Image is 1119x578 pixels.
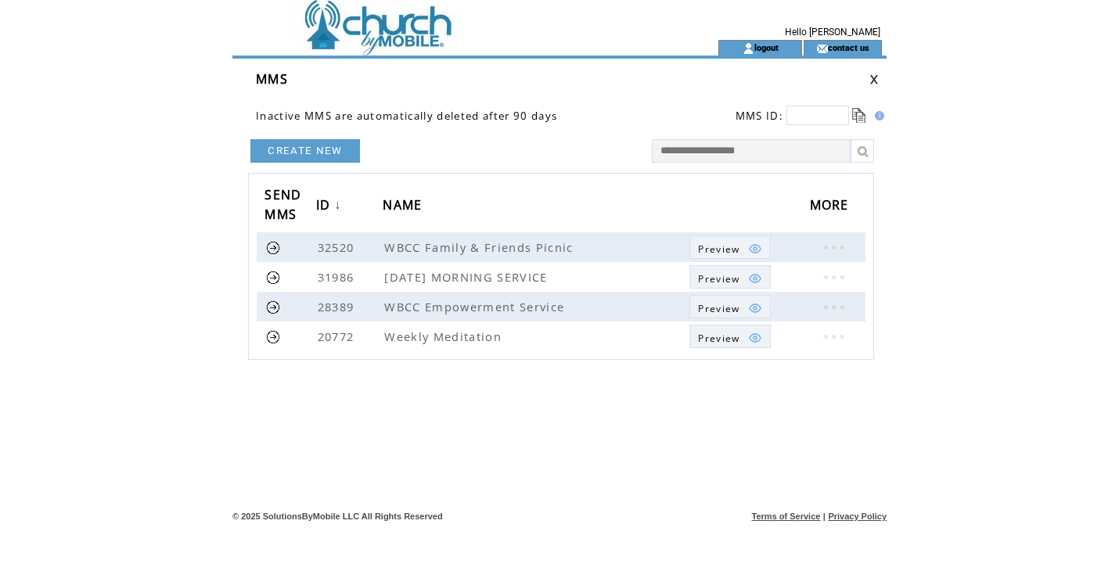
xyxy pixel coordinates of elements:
a: Preview [689,295,770,318]
span: 20772 [318,328,358,344]
span: ID [316,192,335,221]
span: [DATE] MORNING SERVICE [384,269,551,285]
span: NAME [383,192,426,221]
span: Show MMS preview [698,242,739,256]
span: 32520 [318,239,358,255]
a: ID↓ [316,192,346,221]
span: WBCC Family & Friends Picnic [384,239,577,255]
img: contact_us_icon.gif [816,42,828,55]
span: MORE [810,192,853,221]
span: Inactive MMS are automatically deleted after 90 days [256,109,557,123]
span: Show MMS preview [698,302,739,315]
span: © 2025 SolutionsByMobile LLC All Rights Reserved [232,512,443,521]
a: Preview [689,265,770,289]
img: help.gif [870,111,884,120]
span: Show MMS preview [698,332,739,345]
a: Terms of Service [752,512,821,521]
span: WBCC Empowerment Service [384,299,568,314]
a: contact us [828,42,869,52]
a: Preview [689,325,770,348]
img: eye.png [748,301,762,315]
span: Hello [PERSON_NAME] [785,27,880,38]
span: MMS [256,70,288,88]
span: Show MMS preview [698,272,739,285]
a: Privacy Policy [828,512,887,521]
img: eye.png [748,271,762,285]
span: 31986 [318,269,358,285]
img: eye.png [748,242,762,256]
span: 28389 [318,299,358,314]
span: SEND MMS [264,182,301,231]
img: account_icon.gif [743,42,754,55]
a: logout [754,42,779,52]
span: Weekly Meditation [384,328,506,344]
span: | [823,512,826,521]
img: eye.png [748,331,762,345]
a: NAME [383,192,430,221]
a: CREATE NEW [250,139,360,163]
a: Preview [689,235,770,259]
span: MMS ID: [736,109,783,123]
